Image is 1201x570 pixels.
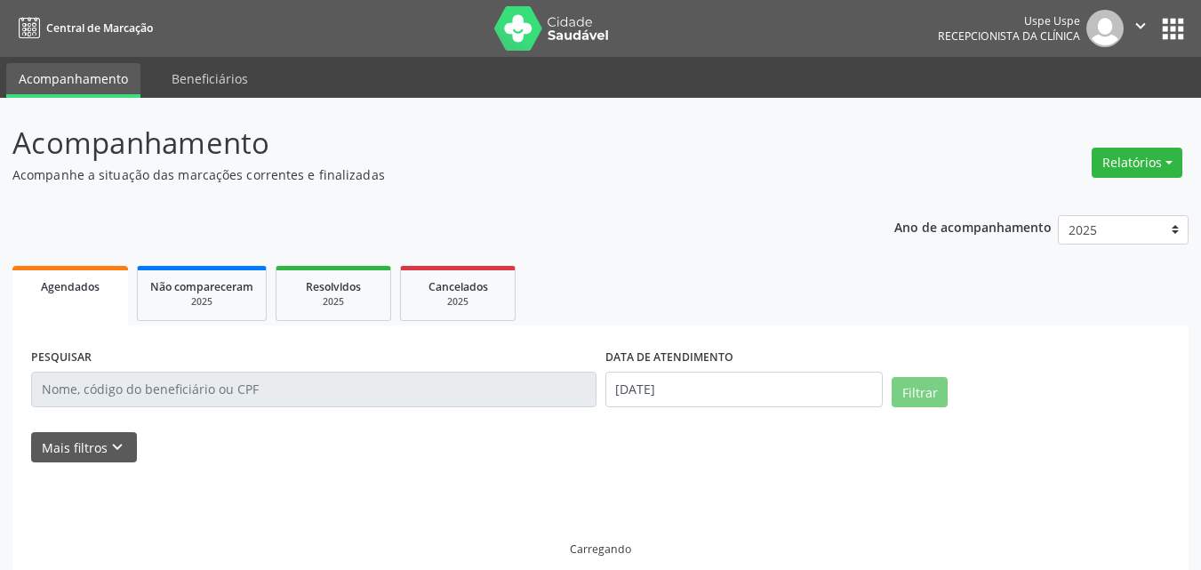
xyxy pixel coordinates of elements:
label: PESQUISAR [31,344,92,372]
span: Recepcionista da clínica [938,28,1080,44]
p: Ano de acompanhamento [894,215,1052,237]
a: Acompanhamento [6,63,140,98]
button: Relatórios [1092,148,1182,178]
span: Não compareceram [150,279,253,294]
i: keyboard_arrow_down [108,438,127,457]
label: DATA DE ATENDIMENTO [605,344,733,372]
span: Agendados [41,279,100,294]
div: Carregando [570,542,631,557]
p: Acompanhe a situação das marcações correntes e finalizadas [12,165,836,184]
input: Nome, código do beneficiário ou CPF [31,372,596,407]
span: Cancelados [428,279,488,294]
div: 2025 [289,295,378,309]
span: Resolvidos [306,279,361,294]
button: Filtrar [892,377,948,407]
button:  [1124,10,1157,47]
img: img [1086,10,1124,47]
a: Central de Marcação [12,13,153,43]
div: 2025 [150,295,253,309]
button: Mais filtroskeyboard_arrow_down [31,432,137,463]
i:  [1131,16,1150,36]
div: 2025 [413,295,502,309]
input: Selecione um intervalo [605,372,884,407]
button: apps [1157,13,1189,44]
a: Beneficiários [159,63,260,94]
p: Acompanhamento [12,121,836,165]
span: Central de Marcação [46,20,153,36]
div: Uspe Uspe [938,13,1080,28]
